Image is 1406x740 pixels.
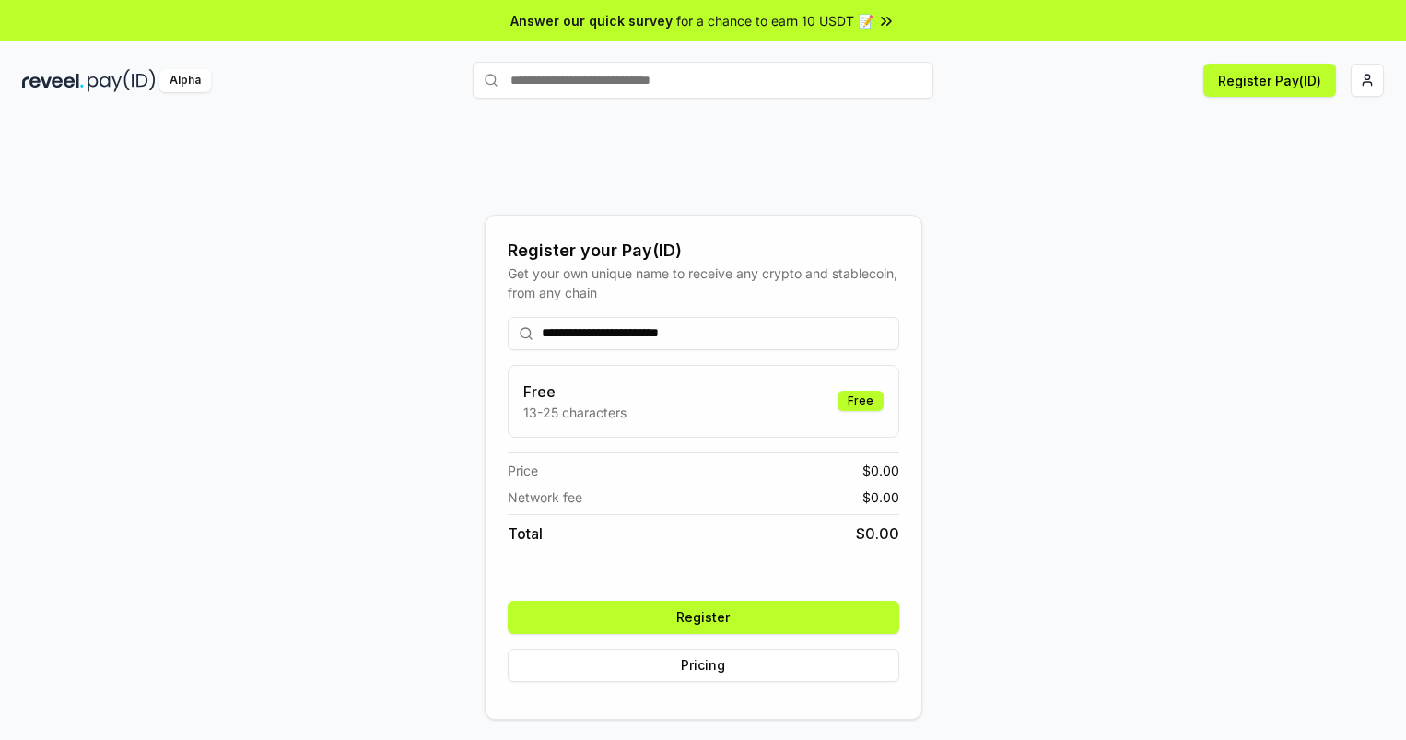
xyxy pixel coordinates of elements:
[508,487,582,507] span: Network fee
[508,601,899,634] button: Register
[88,69,156,92] img: pay_id
[508,461,538,480] span: Price
[676,11,873,30] span: for a chance to earn 10 USDT 📝
[22,69,84,92] img: reveel_dark
[862,487,899,507] span: $ 0.00
[838,391,884,411] div: Free
[523,381,627,403] h3: Free
[508,238,899,264] div: Register your Pay(ID)
[510,11,673,30] span: Answer our quick survey
[159,69,211,92] div: Alpha
[856,523,899,545] span: $ 0.00
[508,523,543,545] span: Total
[862,461,899,480] span: $ 0.00
[508,264,899,302] div: Get your own unique name to receive any crypto and stablecoin, from any chain
[508,649,899,682] button: Pricing
[523,403,627,422] p: 13-25 characters
[1203,64,1336,97] button: Register Pay(ID)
